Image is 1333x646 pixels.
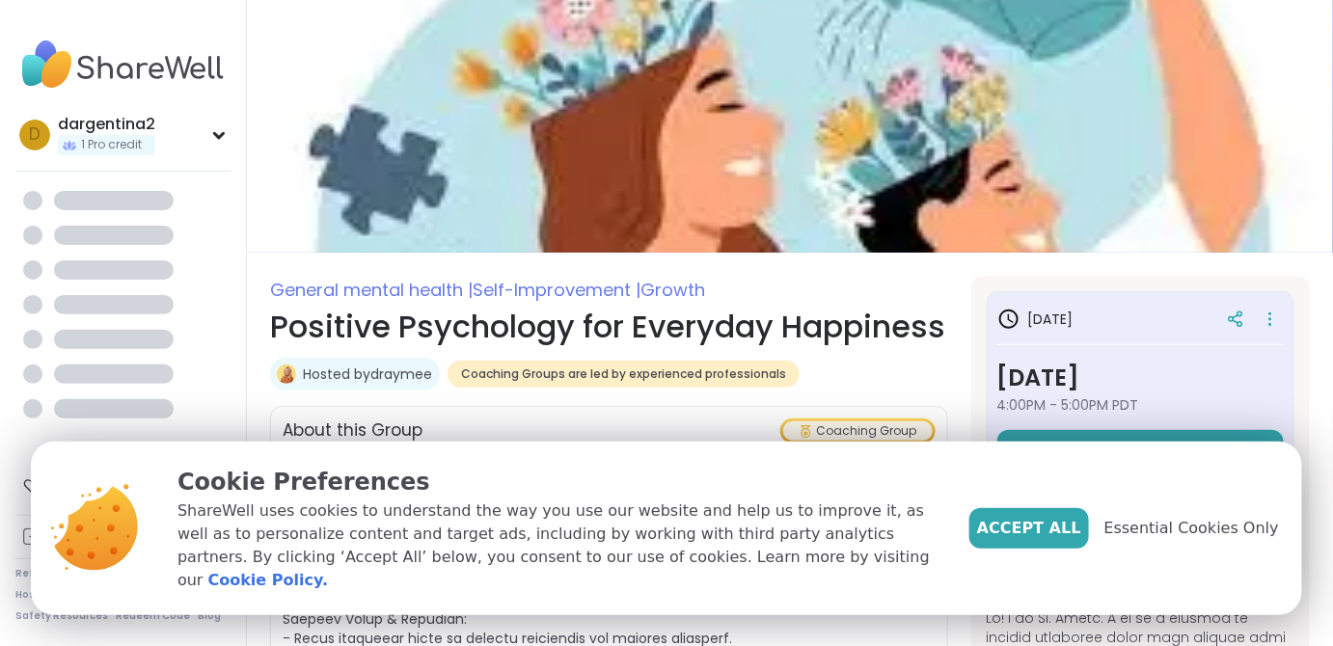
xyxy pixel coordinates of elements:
[270,278,473,302] span: General mental health |
[461,366,786,382] span: Coaching Groups are led by experienced professionals
[15,31,231,98] img: ShareWell Nav Logo
[208,569,328,592] a: Cookie Policy.
[1104,517,1279,540] span: Essential Cookies Only
[473,278,640,302] span: Self-Improvement |
[116,609,190,623] a: Redeem Code
[29,122,41,148] span: d
[997,395,1284,415] span: 4:00PM - 5:00PM PDT
[977,517,1081,540] span: Accept All
[640,278,705,302] span: Growth
[997,361,1284,395] h3: [DATE]
[303,364,432,384] a: Hosted bydraymee
[177,499,939,592] p: ShareWell uses cookies to understand the way you use our website and help us to improve it, as we...
[969,508,1089,549] button: Accept All
[15,609,108,623] a: Safety Resources
[58,114,155,135] div: dargentina2
[997,308,1074,331] h3: [DATE]
[783,421,933,441] div: Coaching Group
[997,430,1284,471] button: Register
[270,304,948,350] h1: Positive Psychology for Everyday Happiness
[283,418,422,444] h2: About this Group
[277,364,296,384] img: draymee
[177,465,939,499] p: Cookie Preferences
[81,137,142,153] span: 1 Pro credit
[198,609,221,623] a: Blog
